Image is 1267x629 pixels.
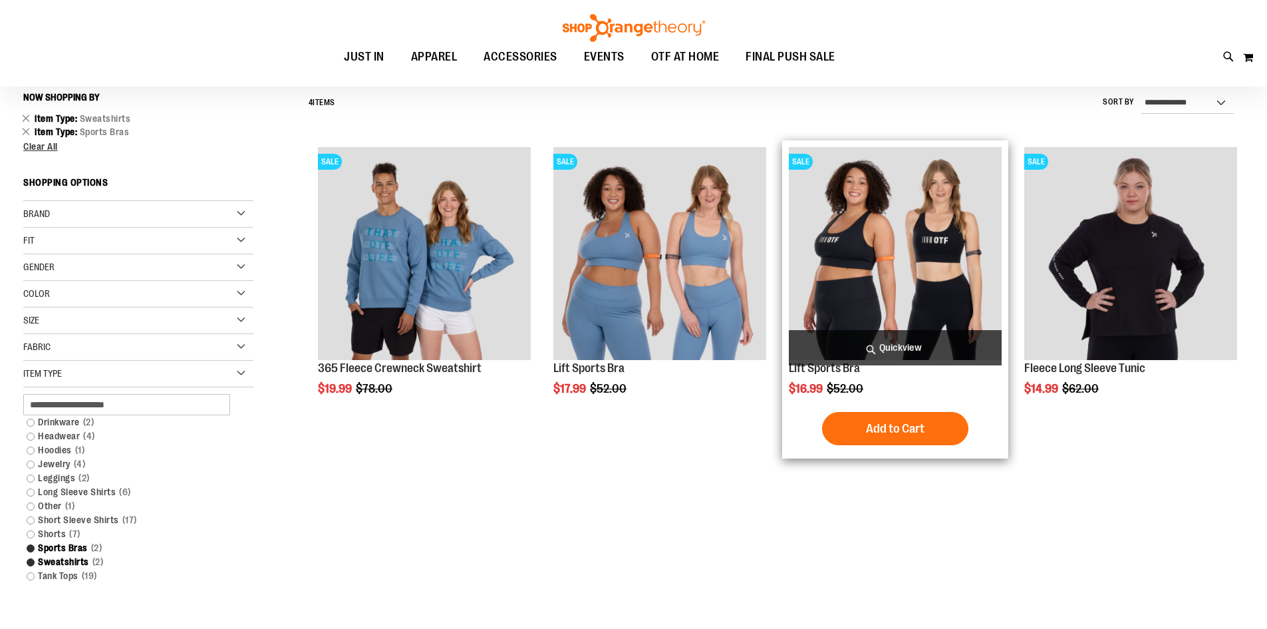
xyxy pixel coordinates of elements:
[553,154,577,170] span: SALE
[23,171,253,201] strong: Shopping Options
[789,330,1002,365] a: Quickview
[1024,361,1145,375] a: Fleece Long Sleeve Tunic
[1018,140,1244,429] div: product
[553,382,588,395] span: $17.99
[553,147,766,362] a: Main of 2024 Covention Lift Sports BraSALE
[318,382,354,395] span: $19.99
[20,513,241,527] a: Short Sleeve Shirts17
[318,147,531,362] a: 365 Fleece Crewneck SweatshirtSALE
[398,42,471,73] a: APPAREL
[789,154,813,170] span: SALE
[66,527,84,541] span: 7
[20,541,241,555] a: Sports Bras2
[23,368,62,379] span: Item Type
[23,341,51,352] span: Fabric
[1024,147,1237,360] img: Product image for Fleece Long Sleeve Tunic
[80,415,98,429] span: 2
[116,485,134,499] span: 6
[1024,147,1237,362] a: Product image for Fleece Long Sleeve TunicSALE
[789,147,1002,362] a: Main view of 2024 October Lift Sports BraSALE
[1103,97,1135,108] label: Sort By
[344,42,384,72] span: JUST IN
[20,429,241,443] a: Headwear4
[23,142,253,151] a: Clear All
[23,235,35,246] span: Fit
[23,208,50,219] span: Brand
[23,288,50,299] span: Color
[584,42,625,72] span: EVENTS
[75,471,93,485] span: 2
[309,98,313,107] span: 4
[309,93,335,113] h2: Items
[553,361,625,375] a: Lift Sports Bra
[732,42,849,72] a: FINAL PUSH SALE
[547,140,773,429] div: product
[866,421,924,436] span: Add to Cart
[89,555,107,569] span: 2
[746,42,835,72] span: FINAL PUSH SALE
[561,14,707,42] img: Shop Orangetheory
[80,126,130,137] span: Sports Bras
[20,527,241,541] a: Shorts7
[20,569,241,583] a: Tank Tops19
[72,443,88,457] span: 1
[70,457,89,471] span: 4
[20,485,241,499] a: Long Sleeve Shirts6
[484,42,557,72] span: ACCESSORIES
[1024,154,1048,170] span: SALE
[20,415,241,429] a: Drinkware2
[88,541,106,555] span: 2
[411,42,458,72] span: APPAREL
[318,154,342,170] span: SALE
[62,499,78,513] span: 1
[20,499,241,513] a: Other1
[590,382,629,395] span: $52.00
[470,42,571,73] a: ACCESSORIES
[311,140,537,429] div: product
[356,382,394,395] span: $78.00
[789,382,825,395] span: $16.99
[651,42,720,72] span: OTF AT HOME
[23,141,58,152] span: Clear All
[318,147,531,360] img: 365 Fleece Crewneck Sweatshirt
[827,382,865,395] span: $52.00
[782,140,1008,459] div: product
[80,113,131,124] span: Sweatshirts
[80,429,98,443] span: 4
[20,443,241,457] a: Hoodies1
[20,457,241,471] a: Jewelry4
[638,42,733,73] a: OTF AT HOME
[20,471,241,485] a: Leggings2
[318,361,482,375] a: 365 Fleece Crewneck Sweatshirt
[789,147,1002,360] img: Main view of 2024 October Lift Sports Bra
[571,42,638,73] a: EVENTS
[23,315,39,325] span: Size
[789,361,860,375] a: Lift Sports Bra
[822,412,968,445] button: Add to Cart
[331,42,398,73] a: JUST IN
[1024,382,1060,395] span: $14.99
[78,569,100,583] span: 19
[35,126,80,137] span: Item Type
[553,147,766,360] img: Main of 2024 Covention Lift Sports Bra
[23,86,106,108] button: Now Shopping by
[119,513,140,527] span: 17
[23,262,55,272] span: Gender
[1062,382,1101,395] span: $62.00
[35,113,80,124] span: Item Type
[20,555,241,569] a: Sweatshirts2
